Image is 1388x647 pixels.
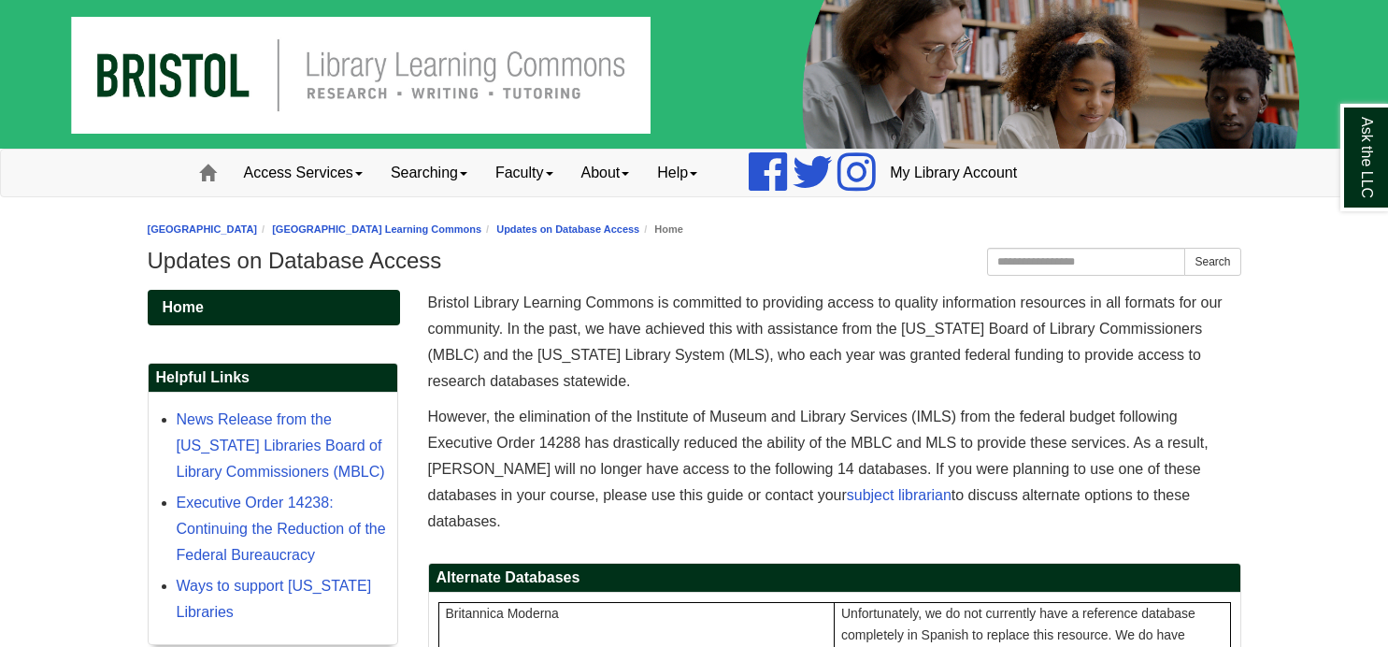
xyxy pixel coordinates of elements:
h2: Helpful Links [149,364,397,393]
nav: breadcrumb [148,221,1241,238]
span: Home [163,299,204,315]
a: subject librarian [847,487,952,503]
a: News Release from the [US_STATE] Libraries Board of Library Commissioners (MBLC) [177,411,385,480]
a: [GEOGRAPHIC_DATA] [148,223,258,235]
button: Search [1184,248,1240,276]
a: Updates on Database Access [496,223,639,235]
a: My Library Account [876,150,1031,196]
h1: Updates on Database Access [148,248,1241,274]
a: Help [643,150,711,196]
span: However, the elimination of the Institute of Museum and Library Services (IMLS) from the federal ... [428,409,1209,529]
li: Home [639,221,683,238]
a: Executive Order 14238: Continuing the Reduction of the Federal Bureaucracy [177,495,386,563]
a: Searching [377,150,481,196]
span: Bristol Library Learning Commons is committed to providing access to quality information resource... [428,295,1223,389]
a: Faculty [481,150,567,196]
a: Ways to support [US_STATE] Libraries [177,578,372,620]
a: Home [148,290,400,325]
a: Access Services [230,150,377,196]
span: Britannica Moderna [446,606,559,621]
a: [GEOGRAPHIC_DATA] Learning Commons [272,223,481,235]
h2: Alternate Databases [429,564,1240,593]
a: About [567,150,644,196]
